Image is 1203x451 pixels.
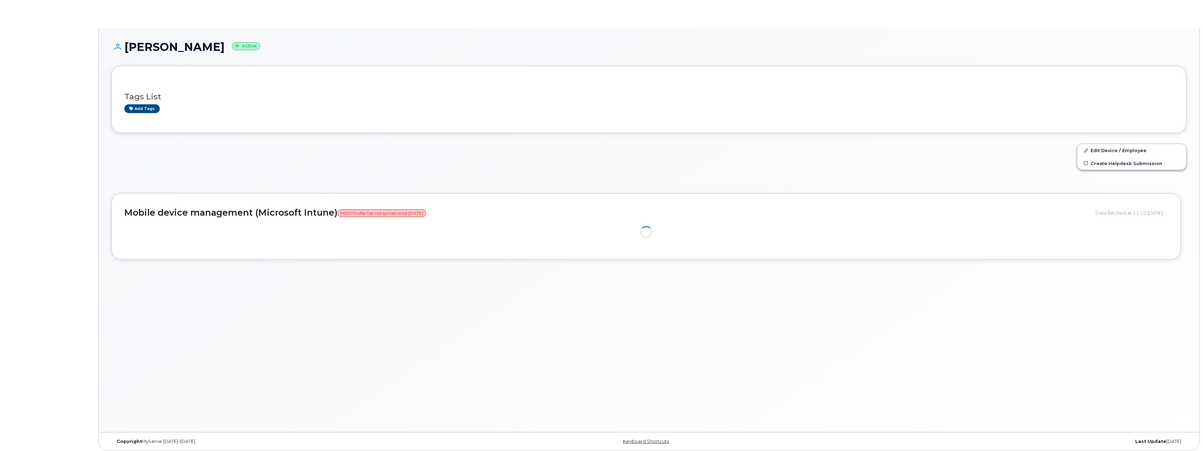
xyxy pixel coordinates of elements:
div: MyServe [DATE]–[DATE] [111,439,470,444]
strong: Last Update [1135,439,1166,444]
small: Active [232,42,260,50]
a: Add tags [124,104,160,113]
a: Edit Device / Employee [1077,144,1186,157]
strong: Copyright [117,439,142,444]
a: Create Helpdesk Submission [1077,157,1186,170]
div: Data fetched at 11:10 [DATE] [1096,206,1168,220]
h3: Tags List [124,92,1174,101]
h1: [PERSON_NAME] [111,41,1186,53]
span: MDM Profile has not synced since [DATE] [337,209,426,217]
a: Keyboard Shortcuts [623,439,669,444]
h2: Mobile device management (Microsoft Intune) [124,208,1090,218]
div: [DATE] [828,439,1186,444]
